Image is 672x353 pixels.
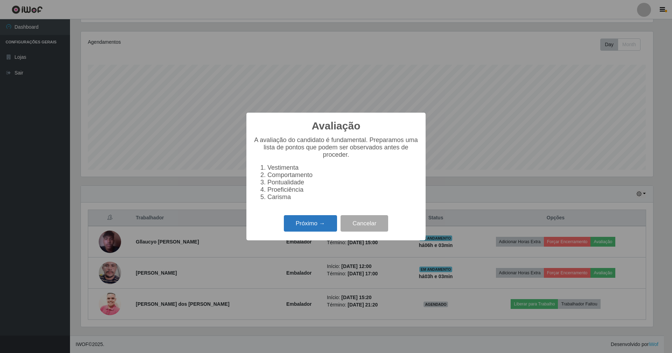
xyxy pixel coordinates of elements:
[312,120,360,132] h2: Avaliação
[284,215,337,232] button: Próximo →
[267,171,419,179] li: Comportamento
[267,179,419,186] li: Pontualidade
[267,193,419,201] li: Carisma
[267,164,419,171] li: Vestimenta
[267,186,419,193] li: Proeficiência
[341,215,388,232] button: Cancelar
[253,136,419,158] p: A avaliação do candidato é fundamental. Preparamos uma lista de pontos que podem ser observados a...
